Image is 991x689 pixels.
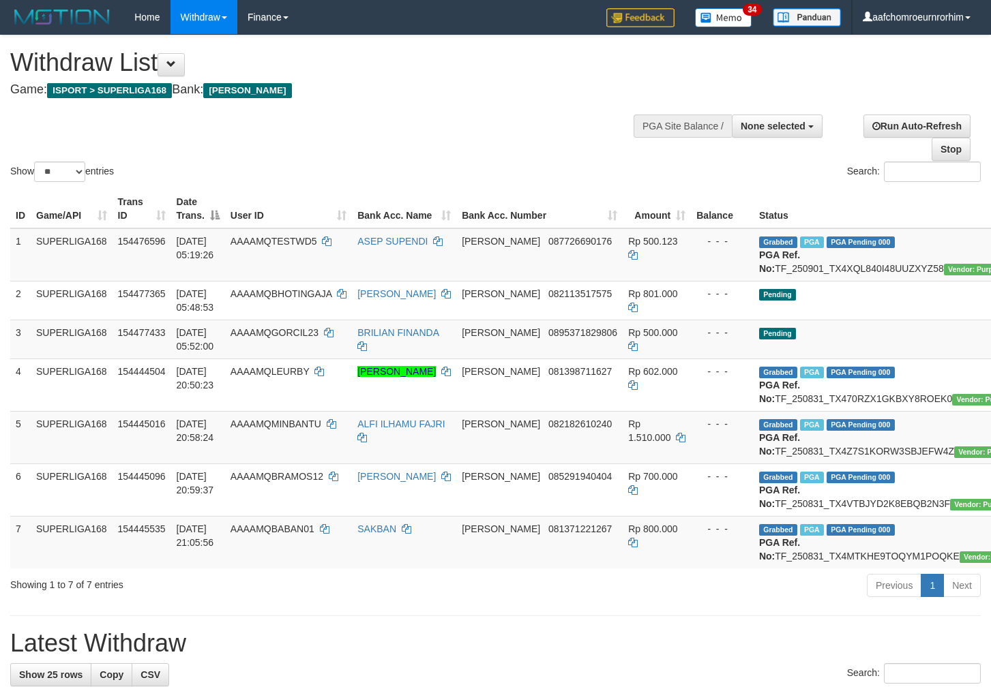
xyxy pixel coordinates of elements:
[800,524,824,536] span: Marked by aafheankoy
[743,3,761,16] span: 34
[696,417,748,431] div: - - -
[548,471,612,482] span: Copy 085291940404 to clipboard
[31,228,113,281] td: SUPERLIGA168
[31,320,113,358] td: SUPERLIGA168
[606,8,675,27] img: Feedback.jpg
[31,281,113,320] td: SUPERLIGA168
[759,380,800,404] b: PGA Ref. No:
[118,327,166,338] span: 154477433
[759,236,797,248] span: Grabbed
[10,572,402,592] div: Showing 1 to 7 of 7 entries
[943,574,981,597] a: Next
[177,288,214,313] span: [DATE] 05:48:53
[10,228,31,281] td: 1
[231,288,332,299] span: AAAAMQBHOTINGAJA
[203,83,291,98] span: [PERSON_NAME]
[827,367,895,378] span: PGA Pending
[34,162,85,182] select: Showentries
[759,328,796,339] span: Pending
[696,287,748,301] div: - - -
[800,472,824,483] span: Marked by aafheankoy
[357,523,396,534] a: SAKBAN
[91,663,132,686] a: Copy
[10,516,31,568] td: 7
[827,419,895,431] span: PGA Pending
[118,288,166,299] span: 154477365
[696,470,748,483] div: - - -
[696,234,748,248] div: - - -
[231,523,314,534] span: AAAAMQBABAN01
[357,327,439,338] a: BRILIAN FINANDA
[759,472,797,483] span: Grabbed
[759,524,797,536] span: Grabbed
[47,83,172,98] span: ISPORT > SUPERLIGA168
[800,419,824,431] span: Marked by aafheankoy
[231,327,319,338] span: AAAAMQGORCIL23
[759,419,797,431] span: Grabbed
[921,574,944,597] a: 1
[827,236,895,248] span: PGA Pending
[462,471,540,482] span: [PERSON_NAME]
[462,236,540,247] span: [PERSON_NAME]
[773,8,841,27] img: panduan.png
[884,162,981,182] input: Search:
[759,289,796,301] span: Pending
[10,49,647,76] h1: Withdraw List
[741,121,805,132] span: None selected
[177,523,214,548] span: [DATE] 21:05:56
[118,366,166,377] span: 154444504
[732,114,823,138] button: None selected
[867,574,921,597] a: Previous
[462,366,540,377] span: [PERSON_NAME]
[100,669,123,680] span: Copy
[759,485,800,509] b: PGA Ref. No:
[118,236,166,247] span: 154476596
[634,114,732,138] div: PGA Site Balance /
[118,418,166,429] span: 154445016
[31,189,113,228] th: Game/API: activate to sort column ascending
[357,288,436,299] a: [PERSON_NAME]
[113,189,171,228] th: Trans ID: activate to sort column ascending
[19,669,83,680] span: Show 25 rows
[691,189,754,228] th: Balance
[10,189,31,228] th: ID
[847,663,981,684] label: Search:
[177,236,214,260] span: [DATE] 05:19:26
[352,189,456,228] th: Bank Acc. Name: activate to sort column ascending
[696,326,748,339] div: - - -
[696,365,748,378] div: - - -
[827,524,895,536] span: PGA Pending
[623,189,691,228] th: Amount: activate to sort column ascending
[171,189,225,228] th: Date Trans.: activate to sort column descending
[548,523,612,534] span: Copy 081371221267 to clipboard
[140,669,160,680] span: CSV
[10,83,647,97] h4: Game: Bank:
[548,288,612,299] span: Copy 082113517575 to clipboard
[548,418,612,429] span: Copy 082182610240 to clipboard
[628,327,677,338] span: Rp 500.000
[31,516,113,568] td: SUPERLIGA168
[628,471,677,482] span: Rp 700.000
[695,8,752,27] img: Button%20Memo.svg
[357,236,428,247] a: ASEP SUPENDI
[800,236,824,248] span: Marked by aafmaleo
[177,418,214,443] span: [DATE] 20:58:24
[462,523,540,534] span: [PERSON_NAME]
[628,523,677,534] span: Rp 800.000
[462,418,540,429] span: [PERSON_NAME]
[31,463,113,516] td: SUPERLIGA168
[231,418,321,429] span: AAAAMQMINBANTU
[10,162,114,182] label: Show entries
[177,471,214,495] span: [DATE] 20:59:37
[231,236,317,247] span: AAAAMQTESTWD5
[357,366,436,377] a: [PERSON_NAME]
[800,367,824,378] span: Marked by aafounsreynich
[628,418,670,443] span: Rp 1.510.000
[628,288,677,299] span: Rp 801.000
[10,630,981,657] h1: Latest Withdraw
[132,663,169,686] a: CSV
[10,320,31,358] td: 3
[118,471,166,482] span: 154445096
[759,432,800,457] b: PGA Ref. No:
[231,471,323,482] span: AAAAMQBRAMOS12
